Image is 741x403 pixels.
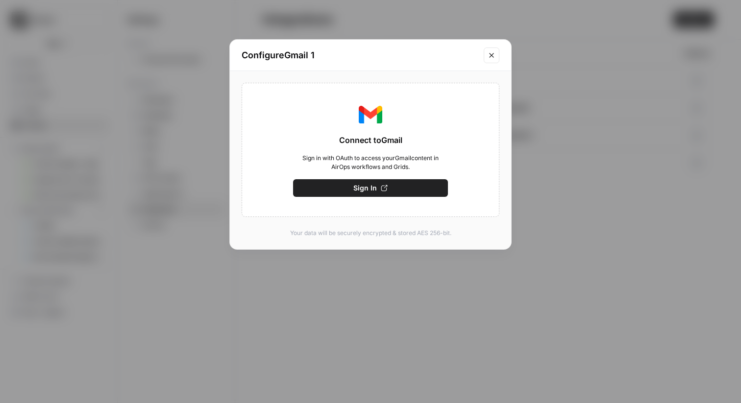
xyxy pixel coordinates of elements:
[484,47,499,63] button: Close modal
[293,179,448,197] button: Sign In
[242,229,499,237] p: Your data will be securely encrypted & stored AES 256-bit.
[293,154,448,171] span: Sign in with OAuth to access your Gmail content in AirOps workflows and Grids.
[359,103,382,126] img: Gmail
[339,134,402,146] span: Connect to Gmail
[242,48,478,62] h2: Configure Gmail 1
[353,183,377,193] span: Sign In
